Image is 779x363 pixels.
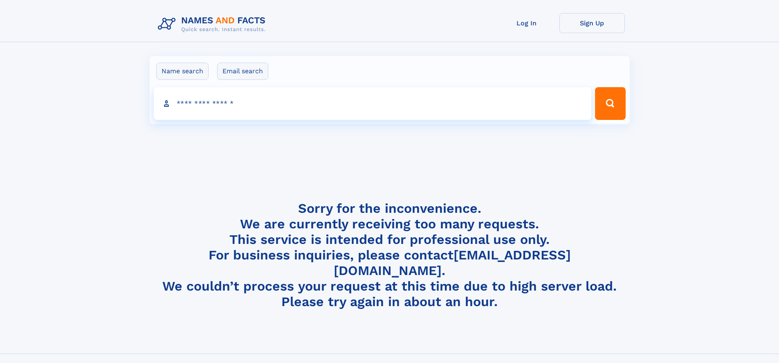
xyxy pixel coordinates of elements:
[595,87,625,120] button: Search Button
[156,63,209,80] label: Name search
[334,247,571,278] a: [EMAIL_ADDRESS][DOMAIN_NAME]
[559,13,625,33] a: Sign Up
[155,13,272,35] img: Logo Names and Facts
[154,87,592,120] input: search input
[155,201,625,310] h4: Sorry for the inconvenience. We are currently receiving too many requests. This service is intend...
[494,13,559,33] a: Log In
[217,63,268,80] label: Email search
